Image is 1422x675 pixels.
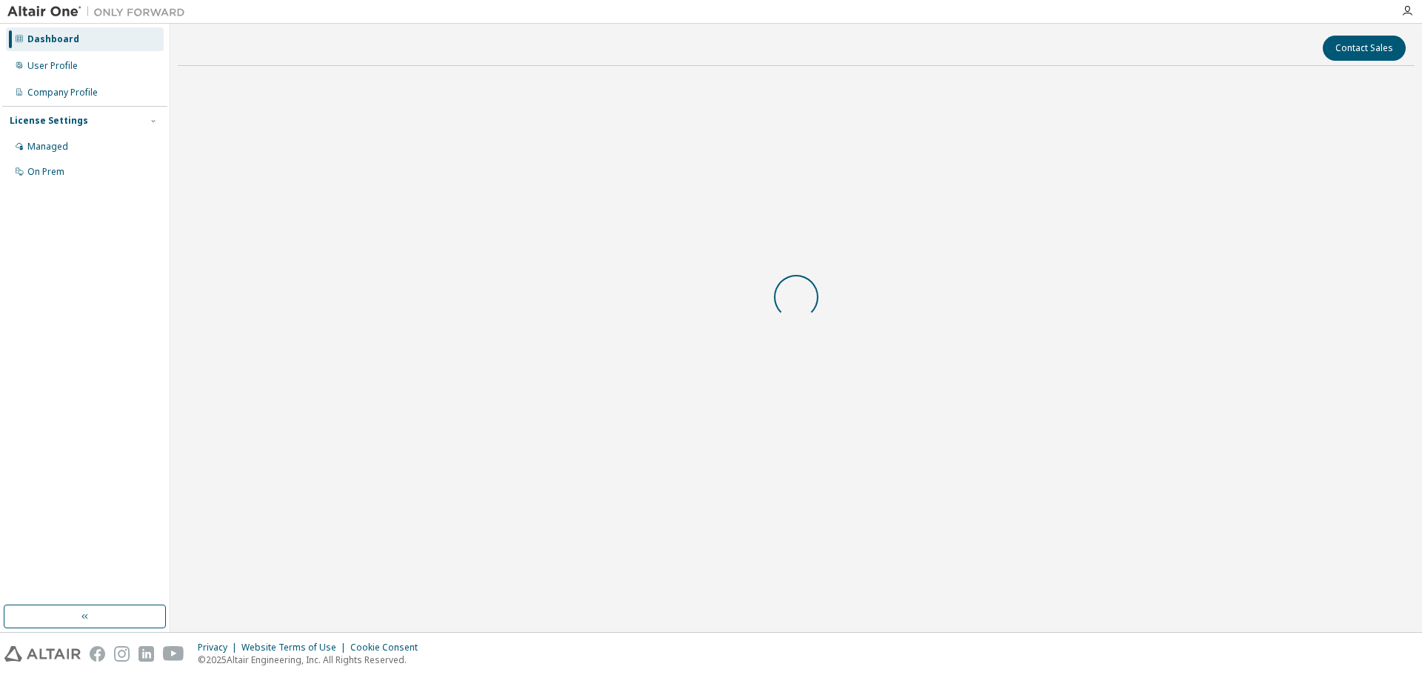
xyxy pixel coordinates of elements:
div: User Profile [27,60,78,72]
div: Company Profile [27,87,98,99]
button: Contact Sales [1323,36,1406,61]
div: On Prem [27,166,64,178]
img: altair_logo.svg [4,646,81,662]
div: Managed [27,141,68,153]
div: Website Terms of Use [241,642,350,654]
img: linkedin.svg [138,646,154,662]
div: License Settings [10,115,88,127]
div: Dashboard [27,33,79,45]
div: Privacy [198,642,241,654]
p: © 2025 Altair Engineering, Inc. All Rights Reserved. [198,654,427,666]
img: facebook.svg [90,646,105,662]
img: Altair One [7,4,193,19]
div: Cookie Consent [350,642,427,654]
img: youtube.svg [163,646,184,662]
img: instagram.svg [114,646,130,662]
